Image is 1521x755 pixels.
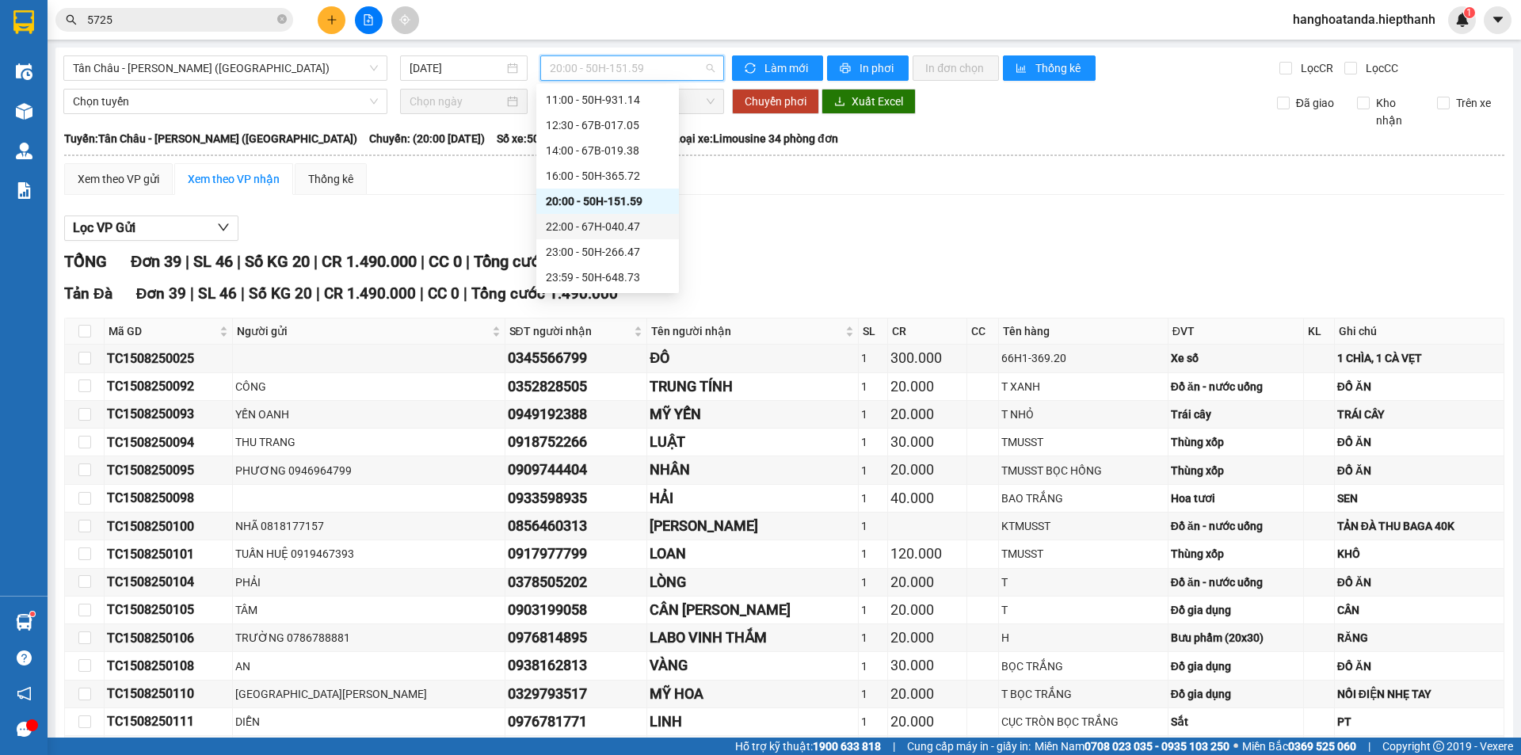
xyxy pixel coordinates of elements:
div: CÂN [PERSON_NAME] [650,599,856,621]
div: RĂNG [1337,629,1501,646]
span: SL 46 [193,252,233,271]
div: BAO TRẮNG [1001,490,1165,507]
input: 15/08/2025 [410,59,504,77]
div: 16:00 - 50H-365.72 [546,167,669,185]
span: notification [17,686,32,701]
span: | [314,252,318,271]
span: Lọc CC [1359,59,1401,77]
td: 0976781771 [505,708,648,736]
button: caret-down [1484,6,1511,34]
td: TC1508250105 [105,597,233,624]
div: 0917977799 [508,543,645,565]
span: close-circle [277,14,287,24]
div: 66H1-369.20 [1001,349,1165,367]
div: 1 [861,349,885,367]
div: 11:00 - 50H-931.14 [546,91,669,109]
b: Công Ty xe khách HIỆP THÀNH [53,13,185,109]
div: Thùng xốp [1171,545,1301,562]
div: ĐỒ ĂN [1337,574,1501,591]
div: YẾN OANH [235,406,502,423]
div: [PERSON_NAME] [650,515,856,537]
span: Chọn tuyến [73,90,378,113]
span: Người gửi [237,322,489,340]
span: bar-chart [1016,63,1029,75]
div: 1 [861,490,885,507]
div: Thùng xốp [1171,462,1301,479]
strong: 0708 023 035 - 0935 103 250 [1085,740,1229,753]
span: | [185,252,189,271]
div: 120.000 [890,543,963,565]
div: LÒNG [650,571,856,593]
span: | [463,284,467,303]
td: TC1508250094 [105,429,233,456]
div: 0949192388 [508,403,645,425]
div: 23:59 - 50H-648.73 [546,269,669,286]
div: 12:30 - 67B-017.05 [546,116,669,134]
div: KHÔ [1337,545,1501,562]
div: 1 [861,713,885,730]
td: 0933598935 [505,485,648,513]
span: close-circle [277,13,287,28]
sup: 1 [30,612,35,616]
td: TC1508250101 [105,540,233,568]
div: Trái cây [1171,406,1301,423]
div: 0378505202 [508,571,645,593]
div: NHÃ 0818177157 [235,517,502,535]
div: TC1508250105 [107,600,230,620]
span: | [241,284,245,303]
div: DIỄN [235,713,502,730]
span: Tổng cước 1.490.000 [474,252,623,271]
img: warehouse-icon [16,103,32,120]
img: solution-icon [16,182,32,199]
td: TC1508250104 [105,569,233,597]
td: 0949192388 [505,401,648,429]
div: 0976781771 [508,711,645,733]
span: | [421,252,425,271]
td: 0938162813 [505,652,648,680]
span: SL 46 [198,284,237,303]
div: T [1001,601,1165,619]
span: SĐT người nhận [509,322,631,340]
div: 0933598935 [508,487,645,509]
div: LINH [650,711,856,733]
div: TC1508250095 [107,460,230,480]
span: 20:00 - 50H-151.59 [550,56,715,80]
div: TÂM [235,601,502,619]
div: T [1001,574,1165,591]
div: TRÁI CÂY [1337,406,1501,423]
div: THU TRANG [235,433,502,451]
th: SL [859,318,888,345]
td: ĐÔ [647,345,859,372]
td: NHÂN [647,456,859,484]
div: T XANH [1001,378,1165,395]
button: Lọc VP Gửi [64,215,238,241]
div: T NHỎ [1001,406,1165,423]
div: CỤC TRÒN BỌC TRẮNG [1001,713,1165,730]
div: Hoa tươi [1171,490,1301,507]
div: TC1508250106 [107,628,230,648]
strong: 0369 525 060 [1288,740,1356,753]
div: Đồ ăn - nước uống [1171,517,1301,535]
div: TC1508250108 [107,656,230,676]
span: Miền Bắc [1242,738,1356,755]
span: | [316,284,320,303]
td: CÂN HUY HOÀNG [647,597,859,624]
div: 20.000 [890,683,963,705]
span: Loại xe: Limousine 34 phòng đơn [673,130,838,147]
td: TC1508250092 [105,373,233,401]
sup: 1 [1464,7,1475,18]
span: Số KG 20 [245,252,310,271]
td: 0329793517 [505,681,648,708]
div: 1 [861,658,885,675]
div: ĐÔ [650,347,856,369]
div: 1 [861,601,885,619]
div: 20.000 [890,599,963,621]
span: In phơi [860,59,896,77]
input: Tìm tên, số ĐT hoặc mã đơn [87,11,274,29]
span: Đơn 39 [131,252,181,271]
button: bar-chartThống kê [1003,55,1096,81]
td: TC1508250106 [105,624,233,652]
td: LUẬT [647,429,859,456]
img: warehouse-icon [16,614,32,631]
span: aim [399,14,410,25]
